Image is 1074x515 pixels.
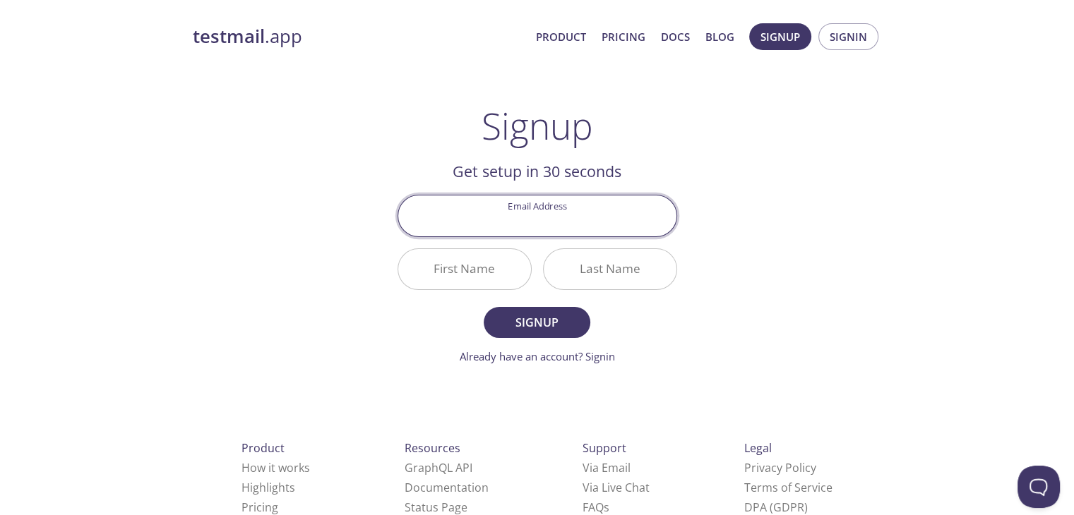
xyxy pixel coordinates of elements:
span: Resources [405,440,460,456]
span: Signup [760,28,800,46]
a: Documentation [405,480,489,495]
a: DPA (GDPR) [744,499,808,515]
span: Signin [830,28,867,46]
button: Signup [749,23,811,50]
a: testmail.app [193,25,525,49]
span: s [604,499,609,515]
span: Legal [744,440,772,456]
a: Pricing [602,28,645,46]
button: Signup [484,307,590,338]
h2: Get setup in 30 seconds [398,159,677,183]
button: Signin [818,23,878,50]
iframe: Help Scout Beacon - Open [1018,466,1060,508]
a: Via Email [583,460,631,475]
a: Docs [661,28,690,46]
a: Status Page [405,499,467,515]
a: GraphQL API [405,460,472,475]
a: Via Live Chat [583,480,650,495]
a: Highlights [241,480,295,495]
h1: Signup [482,104,593,147]
a: FAQ [583,499,609,515]
a: How it works [241,460,310,475]
a: Product [536,28,586,46]
span: Support [583,440,626,456]
span: Signup [499,313,574,332]
strong: testmail [193,24,265,49]
a: Pricing [241,499,278,515]
a: Privacy Policy [744,460,816,475]
a: Blog [705,28,734,46]
a: Terms of Service [744,480,833,495]
span: Product [241,440,285,456]
a: Already have an account? Signin [460,349,615,363]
